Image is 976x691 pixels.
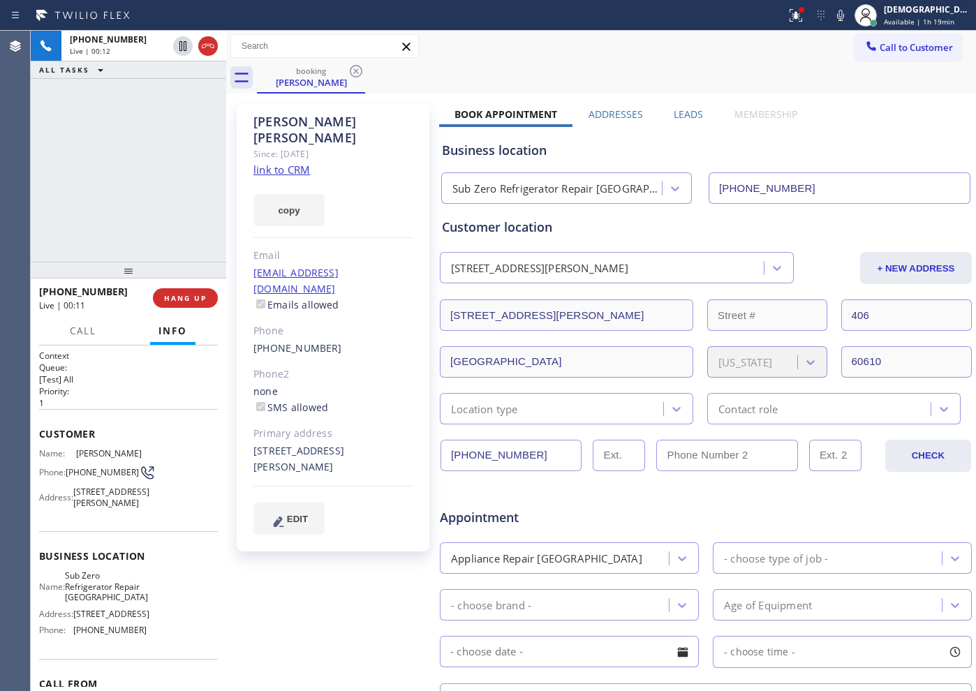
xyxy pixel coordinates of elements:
[440,299,693,331] input: Address
[253,114,413,146] div: [PERSON_NAME] [PERSON_NAME]
[253,426,413,442] div: Primary address
[76,448,146,459] span: [PERSON_NAME]
[39,299,85,311] span: Live | 00:11
[39,581,65,592] span: Name:
[39,427,218,440] span: Customer
[39,549,218,563] span: Business location
[70,46,110,56] span: Live | 00:12
[164,293,207,303] span: HANG UP
[441,440,582,471] input: Phone Number
[593,440,645,471] input: Ext.
[39,373,218,385] p: [Test] All
[589,107,643,121] label: Addresses
[39,350,218,362] h1: Context
[442,141,970,160] div: Business location
[734,107,797,121] label: Membership
[256,402,265,411] input: SMS allowed
[454,107,557,121] label: Book Appointment
[253,163,310,177] a: link to CRM
[39,492,73,503] span: Address:
[256,299,265,309] input: Emails allowed
[440,636,699,667] input: - choose date -
[656,440,797,471] input: Phone Number 2
[258,76,364,89] div: [PERSON_NAME]
[39,609,73,619] span: Address:
[831,6,850,25] button: Mute
[451,260,628,276] div: [STREET_ADDRESS][PERSON_NAME]
[674,107,703,121] label: Leads
[724,550,828,566] div: - choose type of job -
[724,597,812,613] div: Age of Equipment
[253,443,413,475] div: [STREET_ADDRESS][PERSON_NAME]
[451,597,531,613] div: - choose brand -
[253,248,413,264] div: Email
[253,266,339,295] a: [EMAIL_ADDRESS][DOMAIN_NAME]
[880,41,953,54] span: Call to Customer
[150,318,195,345] button: Info
[39,285,128,298] span: [PHONE_NUMBER]
[70,34,147,45] span: [PHONE_NUMBER]
[198,36,218,56] button: Hang up
[70,325,96,337] span: Call
[451,550,642,566] div: Appliance Repair [GEOGRAPHIC_DATA]
[855,34,962,61] button: Call to Customer
[253,503,325,535] button: EDIT
[66,467,139,477] span: [PHONE_NUMBER]
[39,362,218,373] h2: Queue:
[39,448,76,459] span: Name:
[718,401,778,417] div: Contact role
[287,514,308,524] span: EDIT
[253,341,342,355] a: [PHONE_NUMBER]
[841,299,973,331] input: Apt. #
[39,625,73,635] span: Phone:
[39,385,218,397] h2: Priority:
[253,146,413,162] div: Since: [DATE]
[860,252,972,284] button: + NEW ADDRESS
[39,467,66,477] span: Phone:
[253,194,325,226] button: copy
[253,298,339,311] label: Emails allowed
[253,323,413,339] div: Phone
[173,36,193,56] button: Hold Customer
[65,570,148,602] span: Sub Zero Refrigerator Repair [GEOGRAPHIC_DATA]
[73,625,147,635] span: [PHONE_NUMBER]
[709,172,970,204] input: Phone Number
[258,62,364,92] div: Ann Berg
[452,181,663,197] div: Sub Zero Refrigerator Repair [GEOGRAPHIC_DATA]
[73,486,149,508] span: [STREET_ADDRESS][PERSON_NAME]
[39,677,218,690] span: Call From
[253,401,328,414] label: SMS allowed
[440,508,615,527] span: Appointment
[885,440,971,472] button: CHECK
[707,299,827,331] input: Street #
[841,346,973,378] input: ZIP
[451,401,518,417] div: Location type
[231,35,418,57] input: Search
[724,645,795,658] span: - choose time -
[31,61,117,78] button: ALL TASKS
[73,609,149,619] span: [STREET_ADDRESS]
[158,325,187,337] span: Info
[253,384,413,416] div: none
[253,366,413,382] div: Phone2
[884,3,972,15] div: [DEMOGRAPHIC_DATA][PERSON_NAME]
[258,66,364,76] div: booking
[61,318,105,345] button: Call
[440,346,693,378] input: City
[442,218,970,237] div: Customer location
[39,65,89,75] span: ALL TASKS
[39,397,218,409] p: 1
[153,288,218,308] button: HANG UP
[809,440,862,471] input: Ext. 2
[884,17,954,27] span: Available | 1h 19min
